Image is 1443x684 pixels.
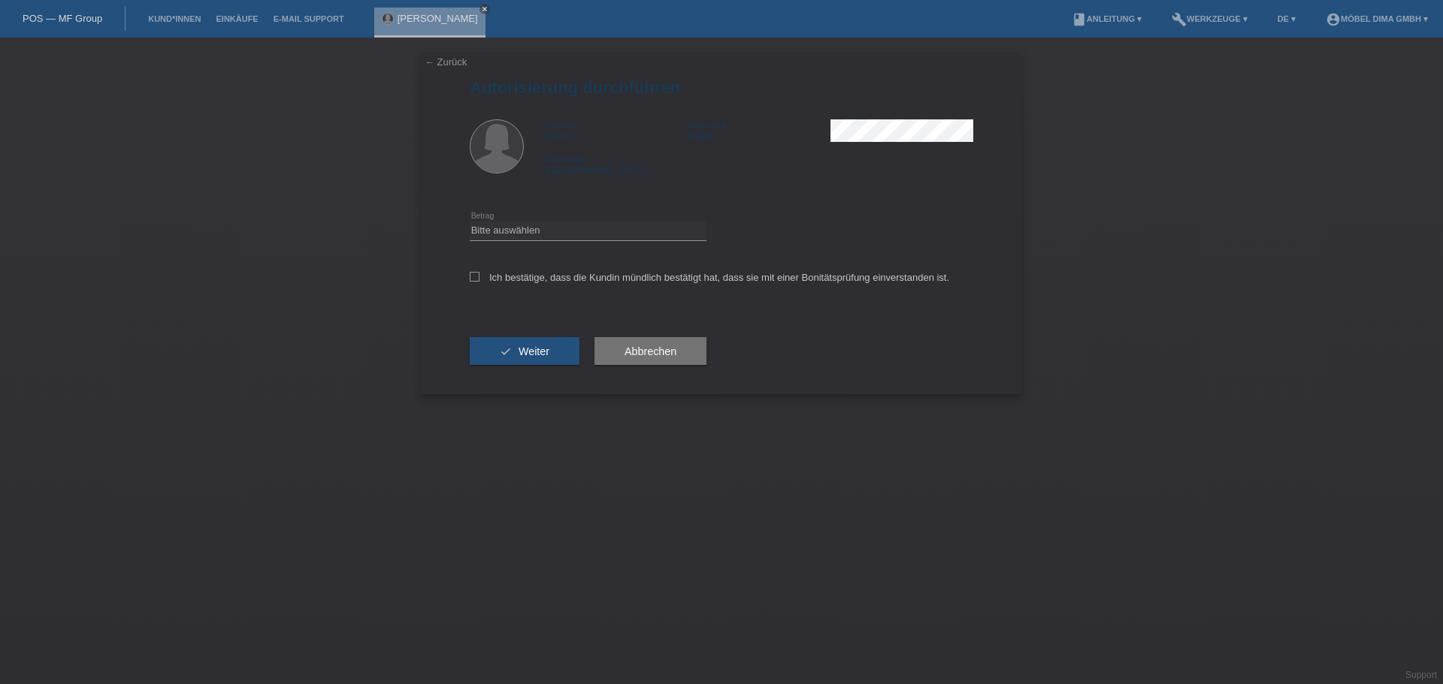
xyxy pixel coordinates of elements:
a: Support [1405,670,1437,680]
i: build [1172,12,1187,27]
i: account_circle [1326,12,1341,27]
i: close [481,5,489,13]
span: Vorname [545,121,578,130]
a: close [479,4,490,14]
span: Nationalität [545,155,586,164]
a: buildWerkzeuge ▾ [1164,14,1255,23]
a: POS — MF Group [23,13,102,24]
button: check Weiter [470,337,579,366]
span: Weiter [519,345,549,357]
div: [GEOGRAPHIC_DATA] [545,153,688,176]
div: Semra [545,119,688,142]
a: [PERSON_NAME] [398,13,478,24]
a: ← Zurück [425,56,467,68]
a: Kund*innen [141,14,208,23]
a: bookAnleitung ▾ [1064,14,1149,23]
a: E-Mail Support [266,14,352,23]
i: check [500,345,512,357]
a: DE ▾ [1270,14,1303,23]
span: Abbrechen [625,345,676,357]
span: Nachname [688,121,728,130]
label: Ich bestätige, dass die Kundin mündlich bestätigt hat, dass sie mit einer Bonitätsprüfung einvers... [470,272,949,283]
div: Kuljici [688,119,830,142]
i: book [1072,12,1087,27]
button: Abbrechen [594,337,706,366]
a: Einkäufe [208,14,265,23]
a: account_circleMöbel DIMA GmbH ▾ [1318,14,1435,23]
h1: Autorisierung durchführen [470,78,973,97]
